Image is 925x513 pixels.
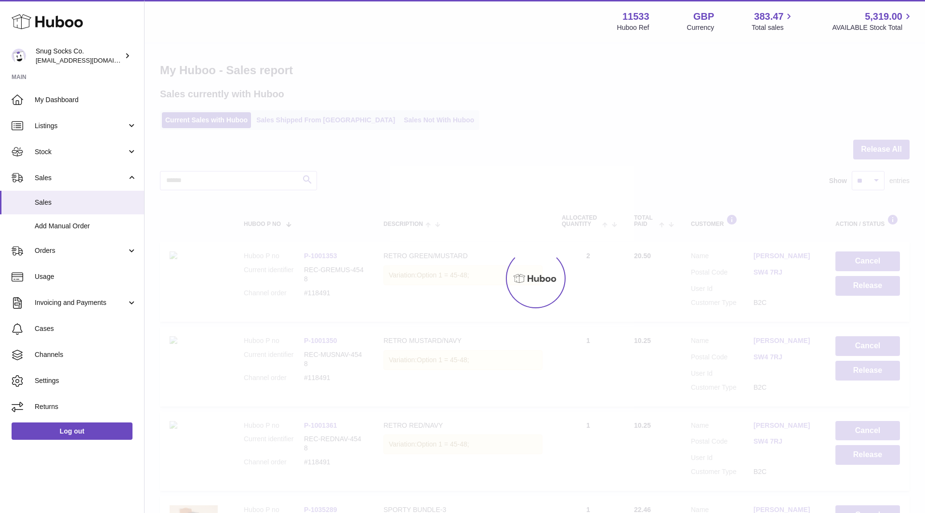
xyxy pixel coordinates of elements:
span: Channels [35,350,137,359]
span: [EMAIL_ADDRESS][DOMAIN_NAME] [36,56,142,64]
a: Log out [12,422,132,440]
span: Sales [35,173,127,183]
span: AVAILABLE Stock Total [832,23,913,32]
strong: GBP [693,10,714,23]
strong: 11533 [622,10,649,23]
span: Invoicing and Payments [35,298,127,307]
span: 383.47 [754,10,783,23]
span: Orders [35,246,127,255]
a: 5,319.00 AVAILABLE Stock Total [832,10,913,32]
span: 5,319.00 [865,10,902,23]
a: 383.47 Total sales [752,10,794,32]
div: Huboo Ref [617,23,649,32]
span: Add Manual Order [35,222,137,231]
span: My Dashboard [35,95,137,105]
div: Currency [687,23,714,32]
span: Stock [35,147,127,157]
span: Total sales [752,23,794,32]
span: Cases [35,324,137,333]
span: Usage [35,272,137,281]
span: Settings [35,376,137,385]
span: Sales [35,198,137,207]
img: info@snugsocks.co.uk [12,49,26,63]
span: Returns [35,402,137,411]
div: Snug Socks Co. [36,47,122,65]
span: Listings [35,121,127,131]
